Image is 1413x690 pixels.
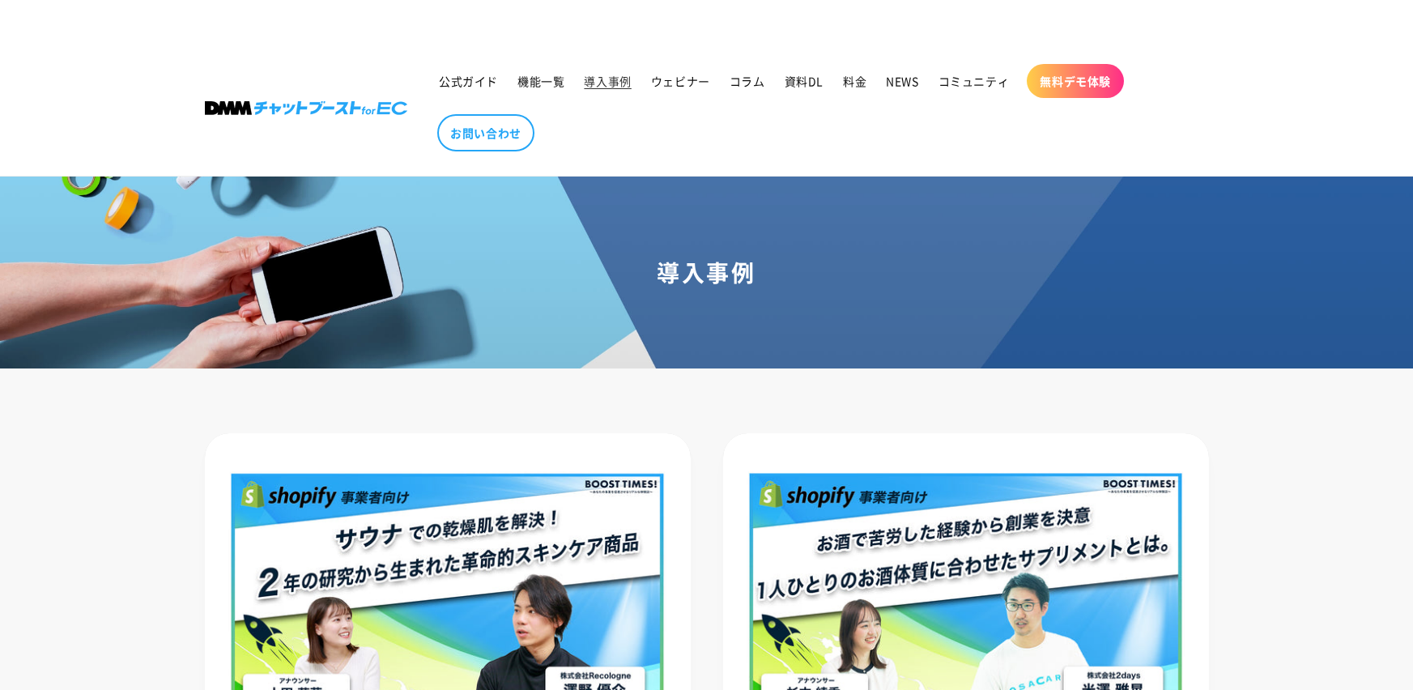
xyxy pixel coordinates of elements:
a: ウェビナー [641,64,720,98]
a: お問い合わせ [437,114,534,151]
a: 料金 [833,64,876,98]
span: 料金 [843,74,866,88]
span: NEWS [886,74,918,88]
span: 導入事例 [584,74,631,88]
span: コラム [730,74,765,88]
a: コミュニティ [929,64,1019,98]
h1: 導入事例 [19,258,1394,287]
span: 公式ガイド [439,74,498,88]
span: 無料デモ体験 [1040,74,1111,88]
a: NEWS [876,64,928,98]
span: 機能一覧 [517,74,564,88]
span: ウェビナー [651,74,710,88]
a: 資料DL [775,64,833,98]
span: 資料DL [785,74,824,88]
a: 機能一覧 [508,64,574,98]
a: コラム [720,64,775,98]
span: お問い合わせ [450,126,521,140]
a: 無料デモ体験 [1027,64,1124,98]
span: コミュニティ [938,74,1010,88]
img: 株式会社DMM Boost [205,101,407,115]
a: 公式ガイド [429,64,508,98]
a: 導入事例 [574,64,641,98]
